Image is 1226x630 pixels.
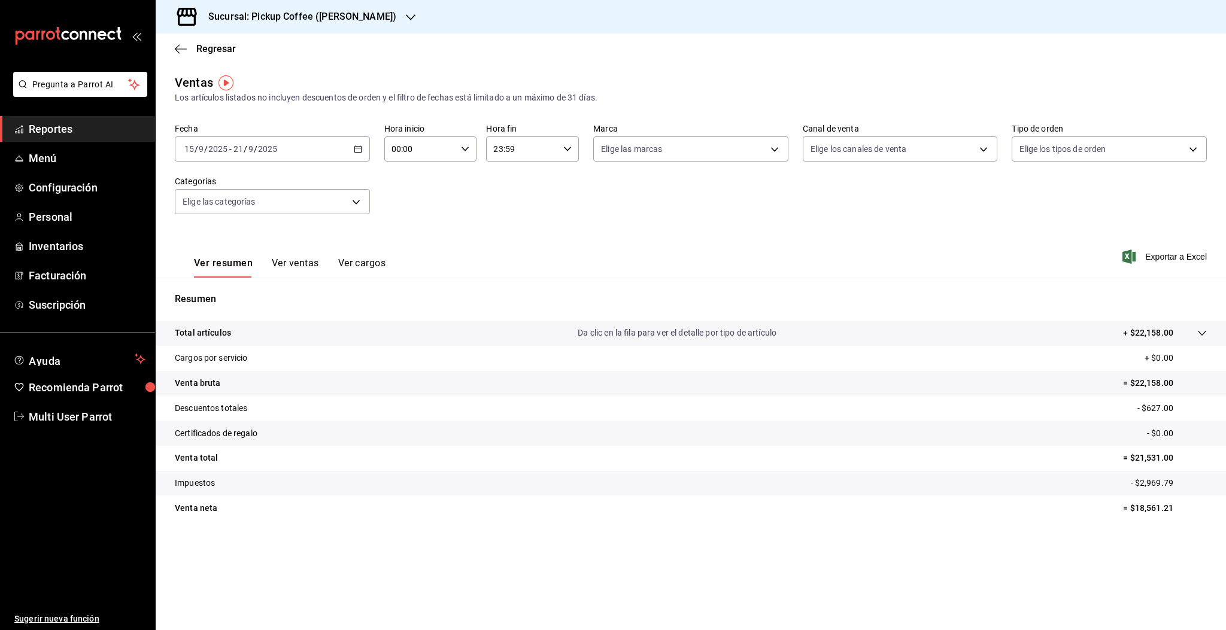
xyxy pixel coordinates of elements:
[175,352,248,364] p: Cargos por servicio
[1125,249,1207,264] button: Exportar a Excel
[1123,327,1173,339] p: + $22,158.00
[208,144,228,154] input: ----
[175,92,1207,104] div: Los artículos listados no incluyen descuentos de orden y el filtro de fechas está limitado a un m...
[29,179,145,196] span: Configuración
[175,292,1207,306] p: Resumen
[1147,427,1207,440] p: - $0.00
[175,452,218,464] p: Venta total
[29,150,145,166] span: Menú
[29,297,145,313] span: Suscripción
[175,502,217,515] p: Venta neta
[486,124,579,133] label: Hora fin
[194,257,386,278] div: navigation tabs
[32,78,129,91] span: Pregunta a Parrot AI
[29,121,145,137] span: Reportes
[29,209,145,225] span: Personal
[184,144,195,154] input: --
[8,87,147,99] a: Pregunta a Parrot AI
[338,257,386,278] button: Ver cargos
[29,379,145,395] span: Recomienda Parrot
[1145,352,1207,364] p: + $0.00
[1123,377,1207,389] p: = $22,158.00
[175,427,257,440] p: Certificados de regalo
[196,43,236,54] span: Regresar
[175,124,370,133] label: Fecha
[578,327,776,339] p: Da clic en la fila para ver el detalle por tipo de artículo
[248,144,254,154] input: --
[272,257,319,278] button: Ver ventas
[229,144,232,154] span: -
[1012,124,1207,133] label: Tipo de orden
[13,72,147,97] button: Pregunta a Parrot AI
[1131,477,1207,489] p: - $2,969.79
[593,124,788,133] label: Marca
[1137,402,1207,415] p: - $627.00
[183,196,256,208] span: Elige las categorías
[601,143,662,155] span: Elige las marcas
[198,144,204,154] input: --
[29,352,130,366] span: Ayuda
[803,124,998,133] label: Canal de venta
[811,143,906,155] span: Elige los canales de venta
[29,267,145,284] span: Facturación
[175,402,247,415] p: Descuentos totales
[14,613,145,625] span: Sugerir nueva función
[1123,502,1207,515] p: = $18,561.21
[29,409,145,425] span: Multi User Parrot
[175,74,213,92] div: Ventas
[257,144,278,154] input: ----
[199,10,396,24] h3: Sucursal: Pickup Coffee ([PERSON_NAME])
[175,43,236,54] button: Regresar
[233,144,244,154] input: --
[29,238,145,254] span: Inventarios
[175,177,370,185] label: Categorías
[254,144,257,154] span: /
[384,124,477,133] label: Hora inicio
[175,477,215,489] p: Impuestos
[1019,143,1106,155] span: Elige los tipos de orden
[1123,452,1207,464] p: = $21,531.00
[244,144,247,154] span: /
[194,257,253,278] button: Ver resumen
[219,75,233,90] img: Tooltip marker
[195,144,198,154] span: /
[175,327,231,339] p: Total artículos
[204,144,208,154] span: /
[132,31,141,41] button: open_drawer_menu
[175,377,220,389] p: Venta bruta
